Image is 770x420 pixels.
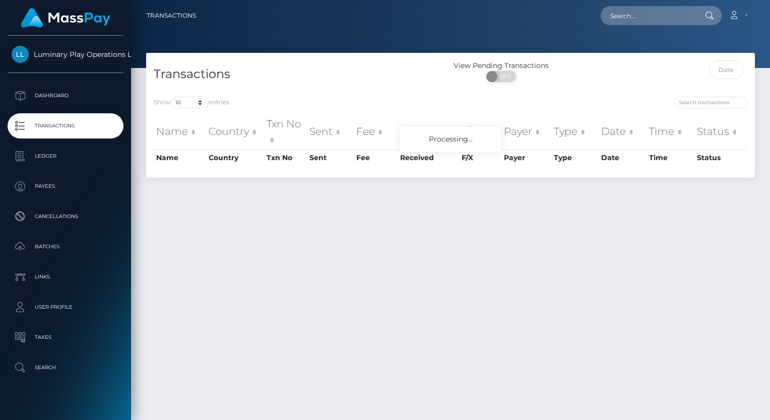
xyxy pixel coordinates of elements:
a: Dashboard [8,83,123,108]
th: Status [694,114,747,150]
th: Sent [307,150,354,166]
span: OFF [492,71,517,82]
a: User Profile [8,295,123,320]
th: Txn No [264,150,307,166]
th: F/X [459,114,501,150]
th: Fee [354,114,398,150]
th: Payer [501,114,551,150]
th: Fee [354,150,398,166]
th: Sent [307,114,354,150]
th: Txn No [264,114,307,150]
select: Showentries [171,97,209,108]
th: Name [154,114,206,150]
p: Transactions [12,118,119,133]
th: Country [206,150,264,166]
a: Search [8,355,123,380]
th: Type [551,150,599,166]
th: Status [694,150,747,166]
a: Batches [8,234,123,259]
div: View Pending Transactions [451,60,552,71]
a: Payees [8,174,123,199]
p: Links [12,269,119,285]
p: Batches [12,239,119,254]
label: Show entries [154,97,229,108]
th: F/X [459,150,501,166]
th: Time [647,150,695,166]
div: Processing... [400,127,501,152]
th: Name [154,150,206,166]
th: Type [551,114,599,150]
img: Luminary Play Operations Limited [12,46,29,63]
th: Payer [501,150,551,166]
input: Search transactions [674,97,747,108]
th: Date [599,150,647,166]
th: Time [647,114,695,150]
input: Date filter [709,60,743,79]
a: Links [8,264,123,290]
p: Dashboard [12,88,119,103]
a: Cancellations [8,204,123,229]
p: Cancellations [12,209,119,224]
p: Taxes [12,330,119,345]
a: Taxes [8,325,123,350]
p: User Profile [12,300,119,315]
a: Transactions [147,5,196,26]
input: Search... [601,6,695,25]
p: Search [12,360,119,375]
th: Date [599,114,647,150]
th: Country [206,114,264,150]
h4: Transactions [154,65,443,83]
a: Transactions [8,113,123,138]
a: Ledger [8,144,123,169]
span: Luminary Play Operations Limited [8,50,123,59]
p: Ledger [12,149,119,164]
p: Payees [12,179,119,194]
th: Received [398,150,459,166]
th: Received [398,114,459,150]
img: MassPay Logo [21,8,110,28]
